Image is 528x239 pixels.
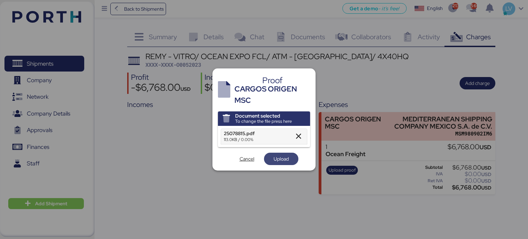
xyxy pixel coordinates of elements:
[235,113,292,119] div: Document selected
[240,155,254,163] span: Cancel
[234,77,310,84] div: Proof
[224,137,290,143] div: 113.0KB / 0.00%
[234,84,310,106] div: CARGOS ORIGEN MSC
[230,153,264,165] button: Cancel
[235,119,292,124] div: To change the file press here
[274,155,289,163] span: Upload
[264,153,298,165] button: Upload
[224,130,290,137] div: 25078815.pdf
